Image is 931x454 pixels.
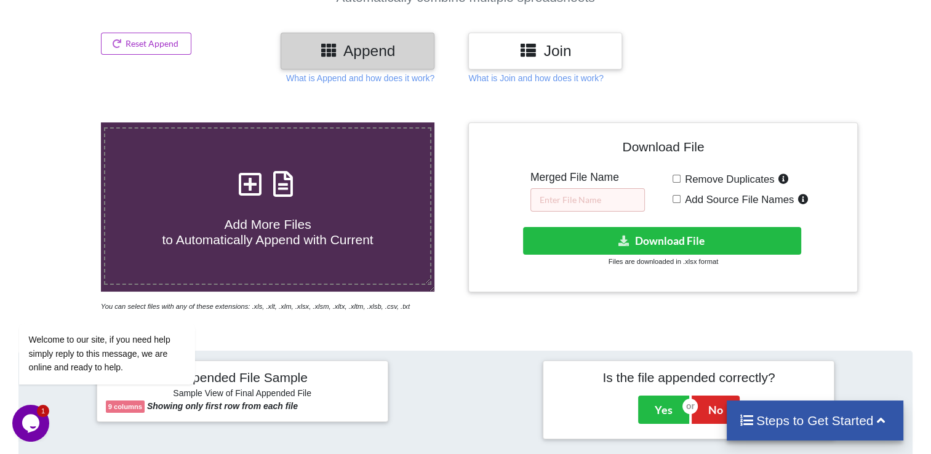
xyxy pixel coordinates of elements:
[12,405,52,442] iframe: chat widget
[739,413,891,428] h4: Steps to Get Started
[681,194,794,205] span: Add Source File Names
[162,217,373,247] span: Add More Files to Automatically Append with Current
[147,401,298,411] b: Showing only first row from each file
[290,42,425,60] h3: Append
[101,33,192,55] button: Reset Append
[286,72,434,84] p: What is Append and how does it work?
[477,132,849,167] h4: Download File
[609,258,718,265] small: Files are downloaded in .xlsx format
[530,171,645,184] h5: Merged File Name
[638,396,689,424] button: Yes
[468,72,603,84] p: What is Join and how does it work?
[530,188,645,212] input: Enter File Name
[552,370,825,385] h4: Is the file appended correctly?
[477,42,613,60] h3: Join
[106,388,379,400] h6: Sample View of Final Appended File
[692,396,740,424] button: No
[101,303,410,310] i: You can select files with any of these extensions: .xls, .xlt, .xlm, .xlsx, .xlsm, .xltx, .xltm, ...
[108,403,142,410] b: 9 columns
[12,212,234,399] iframe: chat widget
[681,173,775,185] span: Remove Duplicates
[523,227,801,255] button: Download File
[106,370,379,387] h4: Appended File Sample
